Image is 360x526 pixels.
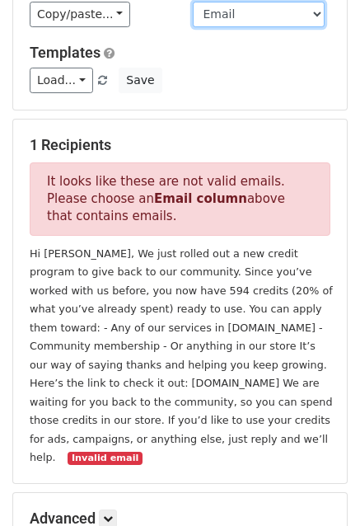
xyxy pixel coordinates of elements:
[30,247,333,464] small: Hi [PERSON_NAME], We just rolled out a new credit program to give back to our community. Since yo...
[30,44,101,61] a: Templates
[154,191,247,206] strong: Email column
[68,452,142,466] small: Invalid email
[30,68,93,93] a: Load...
[30,162,330,236] p: It looks like these are not valid emails. Please choose an above that contains emails.
[30,136,330,154] h5: 1 Recipients
[119,68,161,93] button: Save
[30,2,130,27] a: Copy/paste...
[278,447,360,526] iframe: Chat Widget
